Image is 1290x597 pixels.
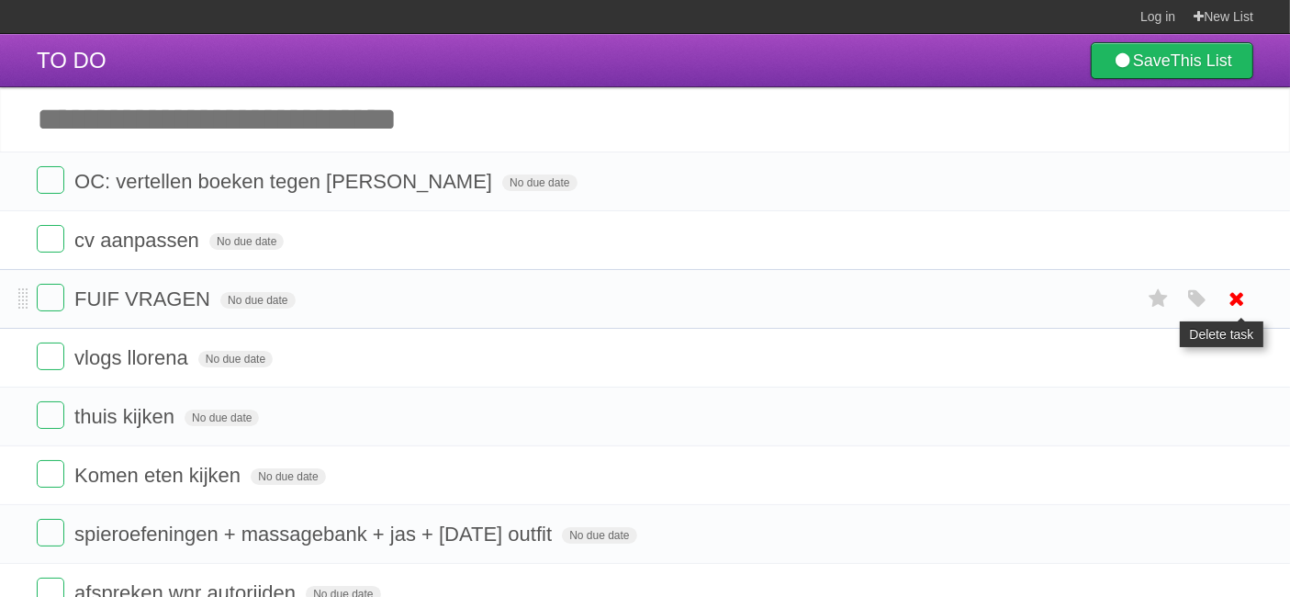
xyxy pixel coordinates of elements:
[1171,51,1232,70] b: This List
[74,346,193,369] span: vlogs llorena
[502,175,577,191] span: No due date
[74,405,179,428] span: thuis kijken
[74,170,497,193] span: OC: vertellen boeken tegen [PERSON_NAME]
[37,48,107,73] span: TO DO
[209,233,284,250] span: No due date
[74,523,556,546] span: spieroefeningen + massagebank + jas + [DATE] outfit
[251,468,325,485] span: No due date
[185,410,259,426] span: No due date
[37,343,64,370] label: Done
[37,519,64,546] label: Done
[37,225,64,253] label: Done
[198,351,273,367] span: No due date
[37,284,64,311] label: Done
[74,229,204,252] span: cv aanpassen
[562,527,636,544] span: No due date
[37,166,64,194] label: Done
[1091,42,1253,79] a: SaveThis List
[37,401,64,429] label: Done
[74,464,245,487] span: Komen eten kijken
[74,287,215,310] span: FUIF VRAGEN
[37,460,64,488] label: Done
[1141,284,1176,314] label: Star task
[220,292,295,309] span: No due date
